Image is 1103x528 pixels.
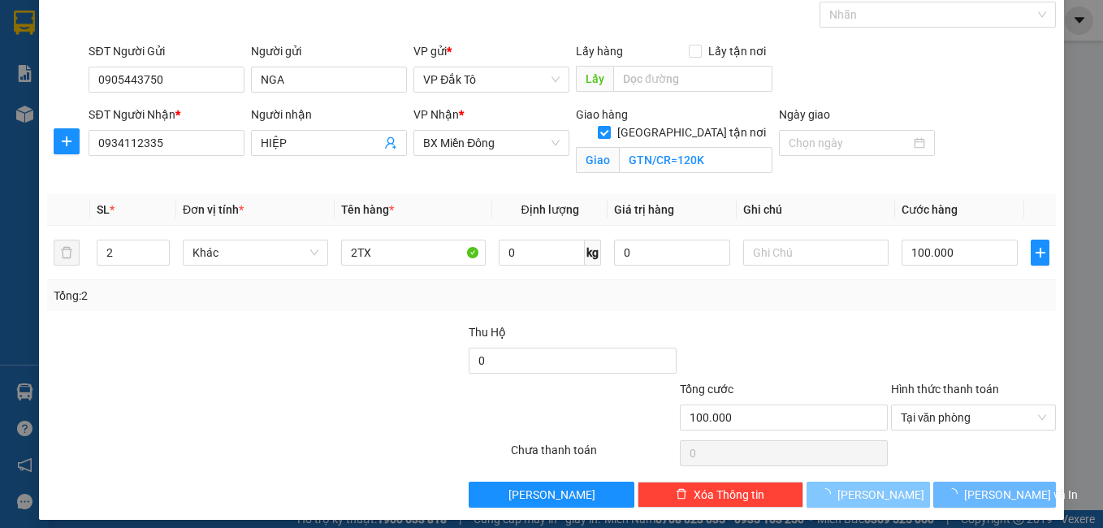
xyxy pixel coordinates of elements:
span: plus [54,135,79,148]
div: Người gửi [251,42,407,60]
button: [PERSON_NAME] và In [933,482,1057,508]
span: [PERSON_NAME] [837,486,924,504]
button: delete [54,240,80,266]
label: Hình thức thanh toán [891,383,999,396]
div: VP gửi [413,42,569,60]
span: delete [676,488,687,501]
span: Giao hàng [576,108,628,121]
label: Ngày giao [779,108,830,121]
button: deleteXóa Thông tin [638,482,803,508]
span: Giá trị hàng [614,203,674,216]
span: Lấy hàng [576,45,623,58]
span: Định lượng [521,203,579,216]
span: [PERSON_NAME] [508,486,595,504]
span: VP Nhận [413,108,459,121]
div: SĐT Người Gửi [89,42,244,60]
div: Người nhận [251,106,407,123]
span: Lấy [576,66,613,92]
span: [GEOGRAPHIC_DATA] tận nơi [611,123,772,141]
span: BX Miền Đông [423,131,560,155]
th: Ghi chú [737,194,895,226]
span: loading [820,488,837,500]
span: Tổng cước [680,383,733,396]
span: Cước hàng [902,203,958,216]
span: Giao [576,147,619,173]
span: SL [97,203,110,216]
input: Ghi Chú [743,240,889,266]
span: user-add [384,136,397,149]
span: VP Đắk Tô [423,67,560,92]
input: VD: Bàn, Ghế [341,240,487,266]
input: Giao tận nơi [619,147,772,173]
div: Tổng: 2 [54,287,427,305]
span: kg [585,240,601,266]
span: loading [946,488,964,500]
span: Tại văn phòng [901,405,1047,430]
button: plus [54,128,80,154]
span: Tên hàng [341,203,394,216]
span: Thu Hộ [469,326,506,339]
button: [PERSON_NAME] [469,482,634,508]
div: SĐT Người Nhận [89,106,244,123]
button: [PERSON_NAME] [807,482,930,508]
input: Ngày giao [789,134,911,152]
div: Chưa thanh toán [509,441,678,470]
input: 0 [614,240,730,266]
span: plus [1032,246,1049,259]
button: plus [1031,240,1049,266]
input: Dọc đường [613,66,772,92]
span: Lấy tận nơi [702,42,772,60]
span: [PERSON_NAME] và In [964,486,1078,504]
span: Đơn vị tính [183,203,244,216]
span: Xóa Thông tin [694,486,764,504]
span: Khác [192,240,318,265]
